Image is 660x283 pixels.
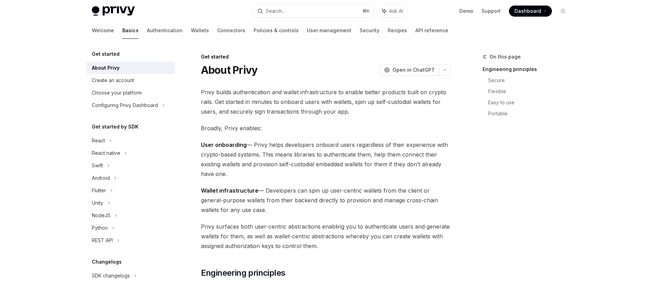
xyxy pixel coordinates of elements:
a: Easy to use [488,97,574,108]
img: light logo [92,6,135,16]
span: Privy builds authentication and wallet infrastructure to enable better products built on crypto r... [201,87,451,116]
a: Demo [459,8,473,15]
button: Ask AI [377,5,408,17]
span: — Privy helps developers onboard users regardless of their experience with crypto-based systems. ... [201,140,451,179]
a: Basics [122,22,139,39]
span: Dashboard [514,8,541,15]
div: Search... [266,7,285,15]
button: Open in ChatGPT [380,64,439,76]
div: SDK changelogs [92,272,130,280]
span: Privy surfaces both user-centric abstractions enabling you to authenticate users and generate wal... [201,222,451,251]
span: Engineering principles [201,267,285,278]
div: Swift [92,161,103,170]
h5: Get started by SDK [92,123,139,131]
div: Get started [201,53,451,60]
span: Open in ChatGPT [393,67,435,73]
strong: User onboarding [201,141,247,148]
button: Toggle dark mode [557,6,569,17]
div: About Privy [92,64,120,72]
a: Security [360,22,379,39]
a: Dashboard [509,6,552,17]
a: Recipes [388,22,407,39]
a: Create an account [86,74,175,87]
div: Choose your platform [92,89,142,97]
a: Policies & controls [254,22,299,39]
span: Broadly, Privy enables: [201,123,451,133]
div: NodeJS [92,211,111,220]
div: Unity [92,199,103,207]
h5: Get started [92,50,120,58]
a: User management [307,22,351,39]
a: Portable [488,108,574,119]
a: Welcome [92,22,114,39]
div: REST API [92,236,113,245]
span: Ask AI [389,8,403,15]
span: — Developers can spin up user-centric wallets from the client or general-purpose wallets from the... [201,186,451,215]
a: Support [482,8,501,15]
h1: About Privy [201,64,258,76]
div: Flutter [92,186,106,195]
a: Wallets [191,22,209,39]
a: Choose your platform [86,87,175,99]
a: Secure [488,75,574,86]
div: Configuring Privy Dashboard [92,101,158,109]
div: React native [92,149,120,157]
a: About Privy [86,62,175,74]
button: Search...⌘K [253,5,374,17]
strong: Wallet infrastructure [201,187,258,194]
div: Create an account [92,76,134,85]
a: Authentication [147,22,183,39]
div: React [92,136,105,145]
h5: Changelogs [92,258,122,266]
a: Engineering principles [483,64,574,75]
div: Android [92,174,110,182]
a: Flexible [488,86,574,97]
div: Python [92,224,108,232]
span: ⌘ K [362,8,370,14]
a: Connectors [217,22,245,39]
a: API reference [415,22,448,39]
span: On this page [490,53,521,61]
